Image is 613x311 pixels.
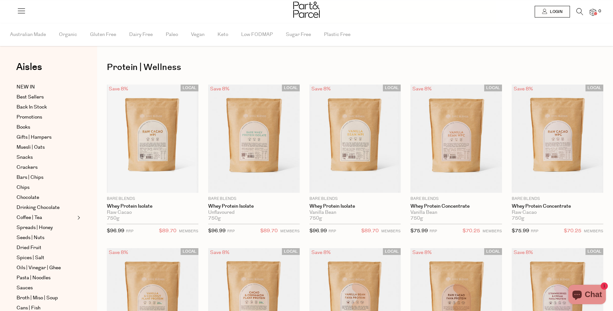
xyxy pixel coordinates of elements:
[483,229,502,234] small: MEMBERS
[17,224,53,232] span: Spreads | Honey
[107,196,198,202] p: Bare Blends
[410,215,423,221] span: 750g
[17,83,75,91] a: NEW IN
[309,210,401,215] div: Vanilla Bean
[181,248,198,255] span: LOCAL
[17,113,75,121] a: Promotions
[410,210,502,215] div: Vanilla Bean
[17,133,51,141] span: Gifts | Hampers
[309,227,327,234] span: $96.99
[208,196,300,202] p: Bare Blends
[512,85,535,93] div: Save 8%
[512,85,603,193] img: Whey Protein Concentrate
[17,164,75,171] a: Crackers
[17,284,33,292] span: Sauces
[512,196,603,202] p: Bare Blends
[484,248,502,255] span: LOCAL
[17,254,44,262] span: Spices | Salt
[17,154,33,161] span: Snacks
[17,214,75,222] a: Coffee | Tea
[512,210,603,215] div: Raw Cacao
[17,264,61,272] span: Oils | Vinegar | Ghee
[17,194,75,202] a: Chocolate
[309,85,333,93] div: Save 8%
[17,274,75,282] a: Pasta | Noodles
[282,248,300,255] span: LOCAL
[107,203,198,209] a: Whey Protein Isolate
[17,154,75,161] a: Snacks
[126,229,133,234] small: RRP
[159,227,176,235] span: $89.70
[590,9,596,16] a: 0
[410,196,502,202] p: Bare Blends
[309,215,322,221] span: 750g
[107,210,198,215] div: Raw Cacao
[260,227,278,235] span: $89.70
[208,85,231,93] div: Save 8%
[329,229,336,234] small: RRP
[17,254,75,262] a: Spices | Salt
[17,284,75,292] a: Sauces
[107,60,603,75] h1: Protein | Wellness
[17,294,75,302] a: Broth | Miso | Soup
[17,204,60,212] span: Drinking Chocolate
[410,227,428,234] span: $75.99
[324,23,351,46] span: Plastic Free
[17,264,75,272] a: Oils | Vinegar | Ghee
[17,133,75,141] a: Gifts | Hampers
[585,248,603,255] span: LOCAL
[208,85,300,193] img: Whey Protein Isolate
[181,85,198,91] span: LOCAL
[208,227,226,234] span: $96.99
[59,23,77,46] span: Organic
[585,85,603,91] span: LOCAL
[17,174,75,181] a: Bars | Chips
[410,248,434,257] div: Save 8%
[208,248,231,257] div: Save 8%
[512,227,529,234] span: $75.99
[17,103,75,111] a: Back In Stock
[566,285,608,306] inbox-online-store-chat: Shopify online store chat
[107,227,124,234] span: $96.99
[535,6,570,17] a: Login
[410,85,434,93] div: Save 8%
[227,229,235,234] small: RRP
[17,244,75,252] a: Dried Fruit
[410,203,502,209] a: Whey Protein Concentrate
[17,184,29,191] span: Chips
[286,23,311,46] span: Sugar Free
[17,204,75,212] a: Drinking Chocolate
[293,2,320,18] img: Part&Parcel
[282,85,300,91] span: LOCAL
[107,215,119,221] span: 750g
[17,93,44,101] span: Best Sellers
[484,85,502,91] span: LOCAL
[76,214,80,222] button: Expand/Collapse Coffee | Tea
[597,8,603,14] span: 0
[17,234,44,242] span: Seeds | Nuts
[107,85,130,93] div: Save 8%
[381,229,401,234] small: MEMBERS
[463,227,480,235] span: $70.25
[361,227,379,235] span: $89.70
[17,184,75,191] a: Chips
[512,248,535,257] div: Save 8%
[17,244,41,252] span: Dried Fruit
[17,123,75,131] a: Books
[429,229,437,234] small: RRP
[191,23,205,46] span: Vegan
[17,234,75,242] a: Seeds | Nuts
[410,85,502,193] img: Whey Protein Concentrate
[309,248,333,257] div: Save 8%
[17,214,42,222] span: Coffee | Tea
[512,215,524,221] span: 750g
[531,229,538,234] small: RRP
[17,113,42,121] span: Promotions
[17,294,58,302] span: Broth | Miso | Soup
[241,23,273,46] span: Low FODMAP
[17,174,43,181] span: Bars | Chips
[107,248,130,257] div: Save 8%
[309,85,401,193] img: Whey Protein Isolate
[166,23,178,46] span: Paleo
[17,194,39,202] span: Chocolate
